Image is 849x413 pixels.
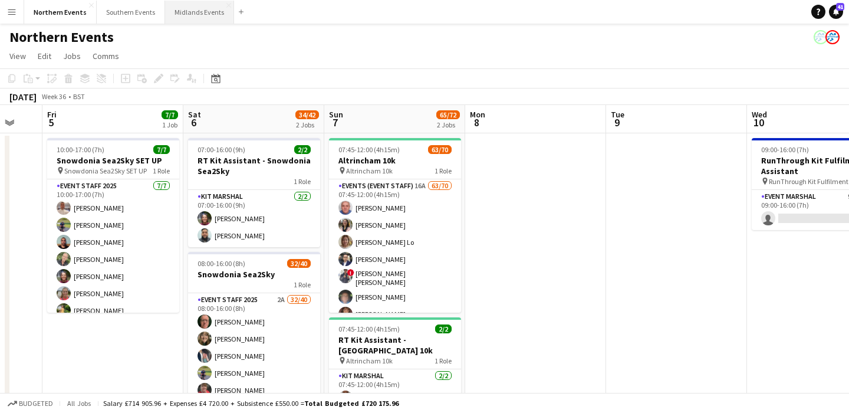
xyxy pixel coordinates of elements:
[93,51,119,61] span: Comms
[198,145,245,154] span: 07:00-16:00 (9h)
[162,120,177,129] div: 1 Job
[19,399,53,408] span: Budgeted
[435,166,452,175] span: 1 Role
[750,116,767,129] span: 10
[47,179,179,322] app-card-role: Event Staff 20257/710:00-17:00 (7h)[PERSON_NAME][PERSON_NAME][PERSON_NAME][PERSON_NAME][PERSON_NA...
[9,51,26,61] span: View
[329,138,461,313] app-job-card: 07:45-12:00 (4h15m)63/70Altrincham 10k Altrincham 10k1 RoleEvents (Event Staff)16A63/7007:45-12:0...
[38,51,51,61] span: Edit
[294,145,311,154] span: 2/2
[64,166,147,175] span: Snowdonia Sea2Sky SET UP
[165,1,234,24] button: Midlands Events
[609,116,624,129] span: 9
[24,1,97,24] button: Northern Events
[437,120,459,129] div: 2 Jobs
[825,30,840,44] app-user-avatar: RunThrough Events
[97,1,165,24] button: Southern Events
[338,145,400,154] span: 07:45-12:00 (4h15m)
[327,116,343,129] span: 7
[468,116,485,129] span: 8
[338,324,400,333] span: 07:45-12:00 (4h15m)
[829,5,843,19] a: 41
[814,30,828,44] app-user-avatar: RunThrough Events
[63,51,81,61] span: Jobs
[295,110,319,119] span: 34/42
[6,397,55,410] button: Budgeted
[47,155,179,166] h3: Snowdonia Sea2Sky SET UP
[329,109,343,120] span: Sun
[188,155,320,176] h3: RT Kit Assistant - Snowdonia Sea2Sky
[470,109,485,120] span: Mon
[188,138,320,247] app-job-card: 07:00-16:00 (9h)2/2RT Kit Assistant - Snowdonia Sea2Sky1 RoleKit Marshal2/207:00-16:00 (9h)[PERSO...
[428,145,452,154] span: 63/70
[57,145,104,154] span: 10:00-17:00 (7h)
[153,145,170,154] span: 7/7
[58,48,85,64] a: Jobs
[153,166,170,175] span: 1 Role
[435,356,452,365] span: 1 Role
[346,356,393,365] span: Altrincham 10k
[287,259,311,268] span: 32/40
[45,116,57,129] span: 5
[47,138,179,313] app-job-card: 10:00-17:00 (7h)7/7Snowdonia Sea2Sky SET UP Snowdonia Sea2Sky SET UP1 RoleEvent Staff 20257/710:0...
[188,109,201,120] span: Sat
[73,92,85,101] div: BST
[9,28,114,46] h1: Northern Events
[304,399,399,408] span: Total Budgeted £720 175.96
[186,116,201,129] span: 6
[836,3,844,11] span: 41
[198,259,245,268] span: 08:00-16:00 (8h)
[88,48,124,64] a: Comms
[294,177,311,186] span: 1 Role
[761,145,809,154] span: 09:00-16:00 (7h)
[294,280,311,289] span: 1 Role
[5,48,31,64] a: View
[296,120,318,129] div: 2 Jobs
[188,269,320,280] h3: Snowdonia Sea2Sky
[47,109,57,120] span: Fri
[347,269,354,276] span: !
[33,48,56,64] a: Edit
[611,109,624,120] span: Tue
[65,399,93,408] span: All jobs
[329,335,461,356] h3: RT Kit Assistant - [GEOGRAPHIC_DATA] 10k
[436,110,460,119] span: 65/72
[188,190,320,247] app-card-role: Kit Marshal2/207:00-16:00 (9h)[PERSON_NAME][PERSON_NAME]
[435,324,452,333] span: 2/2
[103,399,399,408] div: Salary £714 905.96 + Expenses £4 720.00 + Subsistence £550.00 =
[752,109,767,120] span: Wed
[9,91,37,103] div: [DATE]
[162,110,178,119] span: 7/7
[39,92,68,101] span: Week 36
[346,166,393,175] span: Altrincham 10k
[329,155,461,166] h3: Altrincham 10k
